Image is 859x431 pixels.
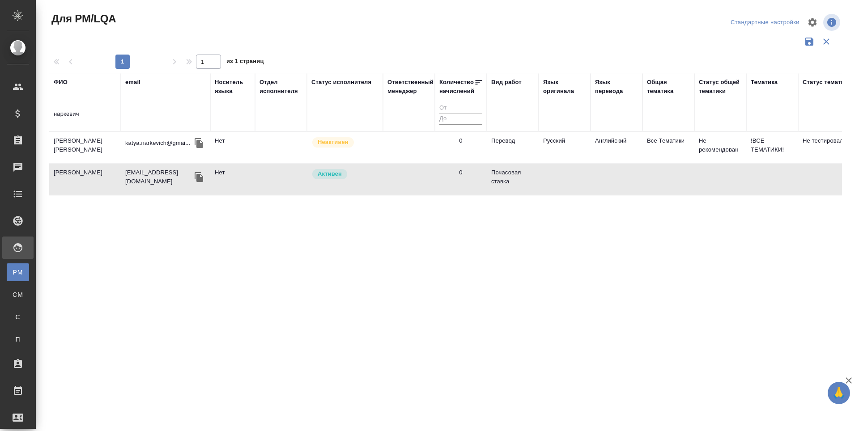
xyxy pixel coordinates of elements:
a: CM [7,286,29,304]
div: Количество начислений [439,78,474,96]
button: 🙏 [828,382,850,404]
span: из 1 страниц [226,56,264,69]
div: Общая тематика [647,78,690,96]
div: Наши пути разошлись: исполнитель с нами не работает [311,136,378,148]
div: Носитель языка [215,78,251,96]
span: CM [11,290,25,299]
button: Сохранить фильтры [801,33,818,50]
div: Статус тематики [803,78,851,87]
div: split button [728,16,802,30]
button: Скопировать [192,136,206,150]
td: Английский [591,132,642,163]
div: Статус исполнителя [311,78,371,87]
div: Тематика [751,78,778,87]
div: Отдел исполнителя [259,78,302,96]
td: Нет [210,164,255,195]
div: Язык перевода [595,78,638,96]
input: От [439,103,482,114]
div: 0 [459,136,462,145]
input: До [439,114,482,125]
span: PM [11,268,25,277]
td: !ВСЕ ТЕМАТИКИ! [746,132,798,163]
td: [PERSON_NAME] [49,164,121,195]
td: [PERSON_NAME] [PERSON_NAME] [49,132,121,163]
td: Нет [210,132,255,163]
span: Для PM/LQA [49,12,116,26]
p: Неактивен [318,138,349,147]
div: email [125,78,140,87]
div: ФИО [54,78,68,87]
div: Язык оригинала [543,78,586,96]
td: Русский [539,132,591,163]
a: PM [7,263,29,281]
a: П [7,330,29,348]
button: Скопировать [192,170,206,184]
span: П [11,335,25,344]
td: Не рекомендован [694,132,746,163]
div: Вид работ [491,78,522,87]
span: 🙏 [831,384,846,402]
div: Рядовой исполнитель: назначай с учетом рейтинга [311,168,378,180]
td: Все Тематики [642,132,694,163]
td: Перевод [487,132,539,163]
span: Настроить таблицу [802,12,823,33]
td: Почасовая ставка [487,164,539,195]
div: Ответственный менеджер [387,78,434,96]
p: [EMAIL_ADDRESS][DOMAIN_NAME] [125,168,192,186]
p: katya.narkevich@gmai... [125,139,190,148]
button: Сбросить фильтры [818,33,835,50]
div: 0 [459,168,462,177]
span: С [11,313,25,321]
a: С [7,308,29,326]
span: Посмотреть информацию [823,14,842,31]
div: Статус общей тематики [699,78,742,96]
p: Активен [318,169,342,178]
